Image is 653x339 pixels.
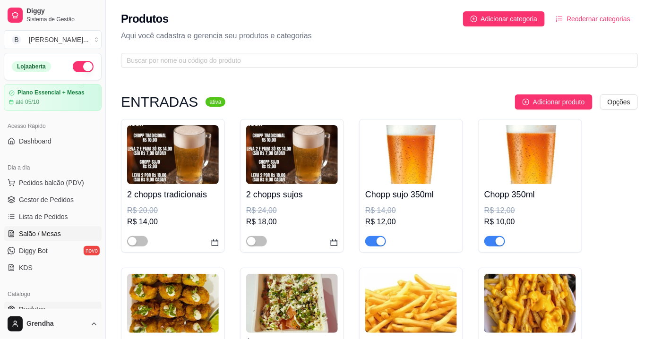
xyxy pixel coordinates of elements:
img: product-image [484,125,576,184]
div: R$ 24,00 [246,205,338,216]
span: Diggy [26,7,98,16]
div: Catálogo [4,287,102,302]
img: product-image [246,125,338,184]
a: Dashboard [4,134,102,149]
p: Aqui você cadastra e gerencia seu produtos e categorias [121,30,638,42]
article: até 05/10 [16,98,39,106]
span: Produtos [19,305,45,314]
a: Lista de Pedidos [4,209,102,224]
a: Gestor de Pedidos [4,192,102,207]
img: product-image [365,125,457,184]
div: R$ 10,00 [484,216,576,228]
div: Dia a dia [4,160,102,175]
h4: Chopp 350ml [484,188,576,201]
div: Loja aberta [12,61,51,72]
h2: Produtos [121,11,169,26]
a: Plano Essencial + Mesasaté 05/10 [4,84,102,111]
a: DiggySistema de Gestão [4,4,102,26]
button: Adicionar produto [515,94,593,110]
span: Reodernar categorias [567,14,630,24]
span: calendar [211,239,219,246]
div: R$ 14,00 [365,205,457,216]
img: product-image [127,125,219,184]
a: Diggy Botnovo [4,243,102,258]
span: Salão / Mesas [19,229,61,238]
span: ordered-list [556,16,563,22]
img: product-image [365,274,457,333]
h3: ENTRADAS [121,96,198,108]
h4: 2 chopps sujos [246,188,338,201]
a: KDS [4,260,102,275]
h4: Chopp sujo 350ml [365,188,457,201]
button: Adicionar categoria [463,11,545,26]
span: B [12,35,21,44]
div: R$ 12,00 [365,216,457,228]
button: Opções [600,94,638,110]
span: Grendha [26,320,86,328]
h4: 2 chopps tradicionais [127,188,219,201]
button: Pedidos balcão (PDV) [4,175,102,190]
span: Lista de Pedidos [19,212,68,221]
span: Diggy Bot [19,246,48,255]
span: Sistema de Gestão [26,16,98,23]
span: Adicionar categoria [481,14,538,24]
button: Select a team [4,30,102,49]
span: KDS [19,263,33,272]
div: Acesso Rápido [4,119,102,134]
span: Gestor de Pedidos [19,195,74,204]
div: R$ 14,00 [127,216,219,228]
span: Adicionar produto [533,97,585,107]
span: plus-circle [471,16,477,22]
img: product-image [484,274,576,333]
input: Buscar por nome ou código do produto [127,55,625,66]
span: Dashboard [19,136,52,146]
span: plus-circle [523,99,529,105]
a: Salão / Mesas [4,226,102,241]
img: product-image [127,274,219,333]
span: calendar [330,239,338,246]
div: R$ 20,00 [127,205,219,216]
a: Produtos [4,302,102,317]
span: Opções [608,97,630,107]
button: Grendha [4,313,102,335]
button: Alterar Status [73,61,94,72]
span: Pedidos balcão (PDV) [19,178,84,187]
div: R$ 18,00 [246,216,338,228]
sup: ativa [206,97,225,107]
article: Plano Essencial + Mesas [17,89,85,96]
div: [PERSON_NAME] ... [29,35,89,44]
img: product-image [246,274,338,333]
div: R$ 12,00 [484,205,576,216]
button: Reodernar categorias [549,11,638,26]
